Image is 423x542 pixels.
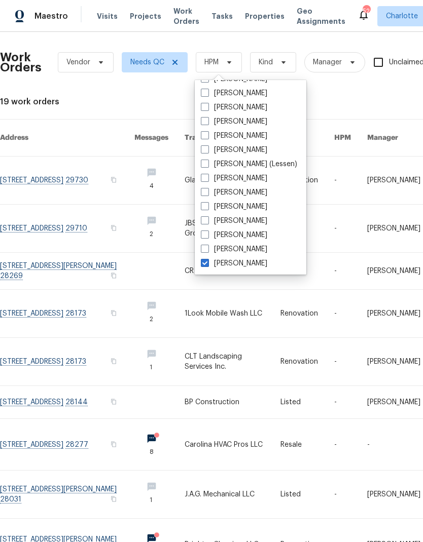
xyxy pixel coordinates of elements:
label: [PERSON_NAME] [201,145,267,155]
button: Copy Address [109,271,118,280]
label: [PERSON_NAME] [201,230,267,240]
label: [PERSON_NAME] [201,258,267,268]
td: - [326,419,359,471]
td: J.A.G. Mechanical LLC [177,471,272,519]
td: Carolina HVAC Pros LLC [177,419,272,471]
td: Listed [272,386,326,419]
label: [PERSON_NAME] [201,187,267,198]
button: Copy Address [109,357,118,366]
button: Copy Address [109,175,118,184]
label: [PERSON_NAME] (Lessen) [201,159,297,169]
td: - [326,157,359,205]
span: Kind [259,57,273,67]
label: [PERSON_NAME] [201,216,267,226]
label: [PERSON_NAME] [201,117,267,127]
label: [PERSON_NAME] [201,202,267,212]
span: Tasks [211,13,233,20]
td: BP Construction [177,386,272,419]
th: Messages [126,120,177,157]
th: Trade Partner [177,120,272,157]
span: Needs QC [130,57,164,67]
span: Properties [245,11,285,21]
span: HPM [204,57,219,67]
td: - [326,338,359,386]
td: Renovation [272,290,326,338]
label: [PERSON_NAME] [201,88,267,98]
button: Copy Address [109,397,118,406]
button: Copy Address [109,494,118,504]
label: [PERSON_NAME] [201,102,267,112]
button: Copy Address [109,308,118,318]
span: Charlotte [386,11,418,21]
td: - [326,471,359,519]
td: Glass Doctor CLT [177,157,272,205]
button: Copy Address [109,440,118,449]
label: [PERSON_NAME] [201,244,267,254]
div: 52 [363,6,370,16]
label: [PERSON_NAME] [201,173,267,183]
td: Renovation [272,338,326,386]
td: CR Solutions [177,253,272,290]
span: Projects [130,11,161,21]
td: - [326,205,359,253]
span: Visits [97,11,118,21]
td: JBS Construction Group LLC [177,205,272,253]
td: - [326,386,359,419]
td: CLT Landscaping Services Inc. [177,338,272,386]
th: HPM [326,120,359,157]
td: 1Look Mobile Wash LLC [177,290,272,338]
span: Geo Assignments [297,6,345,26]
td: - [326,290,359,338]
button: Copy Address [109,223,118,233]
span: Maestro [34,11,68,21]
span: Manager [313,57,342,67]
label: [PERSON_NAME] [201,131,267,141]
td: Listed [272,471,326,519]
span: Vendor [66,57,90,67]
td: Resale [272,419,326,471]
span: Work Orders [173,6,199,26]
td: - [326,253,359,290]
